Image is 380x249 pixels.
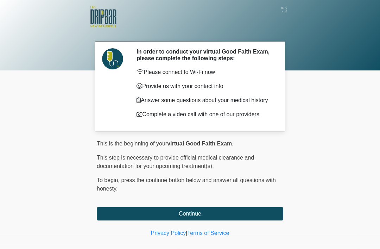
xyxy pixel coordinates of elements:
h2: In order to conduct your virtual Good Faith Exam, please complete the following steps: [137,48,273,62]
img: The DRIPBaR - New Braunfels Logo [90,5,116,28]
span: This step is necessary to provide official medical clearance and documentation for your upcoming ... [97,155,254,169]
span: To begin, [97,177,121,183]
a: Terms of Service [187,230,229,236]
a: Privacy Policy [151,230,186,236]
span: . [232,141,233,147]
p: Provide us with your contact info [137,82,273,91]
button: Continue [97,207,283,220]
span: press the continue button below and answer all questions with honesty. [97,177,276,192]
a: | [186,230,187,236]
img: Agent Avatar [102,48,123,69]
p: Answer some questions about your medical history [137,96,273,105]
p: Complete a video call with one of our providers [137,110,273,119]
span: This is the beginning of your [97,141,167,147]
strong: virtual Good Faith Exam [167,141,232,147]
p: Please connect to Wi-Fi now [137,68,273,76]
